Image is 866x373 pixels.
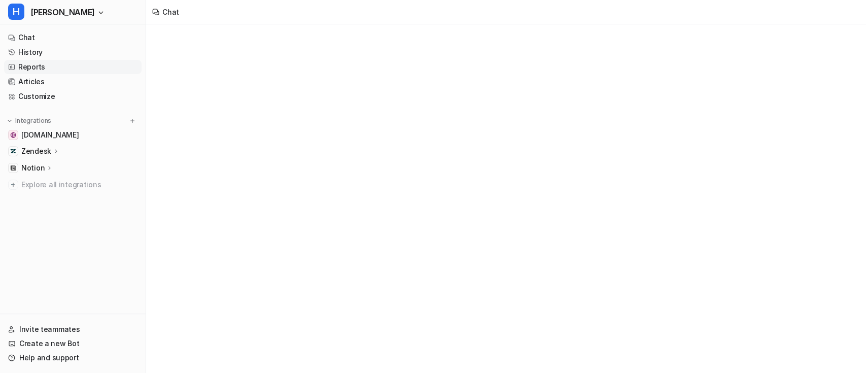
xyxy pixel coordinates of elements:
[4,75,142,89] a: Articles
[4,128,142,142] a: swyfthome.com[DOMAIN_NAME]
[4,322,142,336] a: Invite teammates
[6,117,13,124] img: expand menu
[4,30,142,45] a: Chat
[10,148,16,154] img: Zendesk
[10,165,16,171] img: Notion
[21,146,51,156] p: Zendesk
[4,89,142,104] a: Customize
[10,132,16,138] img: swyfthome.com
[8,180,18,190] img: explore all integrations
[21,177,137,193] span: Explore all integrations
[129,117,136,124] img: menu_add.svg
[162,7,179,17] div: Chat
[8,4,24,20] span: H
[4,60,142,74] a: Reports
[4,336,142,351] a: Create a new Bot
[4,351,142,365] a: Help and support
[21,163,45,173] p: Notion
[4,45,142,59] a: History
[4,116,54,126] button: Integrations
[30,5,95,19] span: [PERSON_NAME]
[4,178,142,192] a: Explore all integrations
[21,130,79,140] span: [DOMAIN_NAME]
[15,117,51,125] p: Integrations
